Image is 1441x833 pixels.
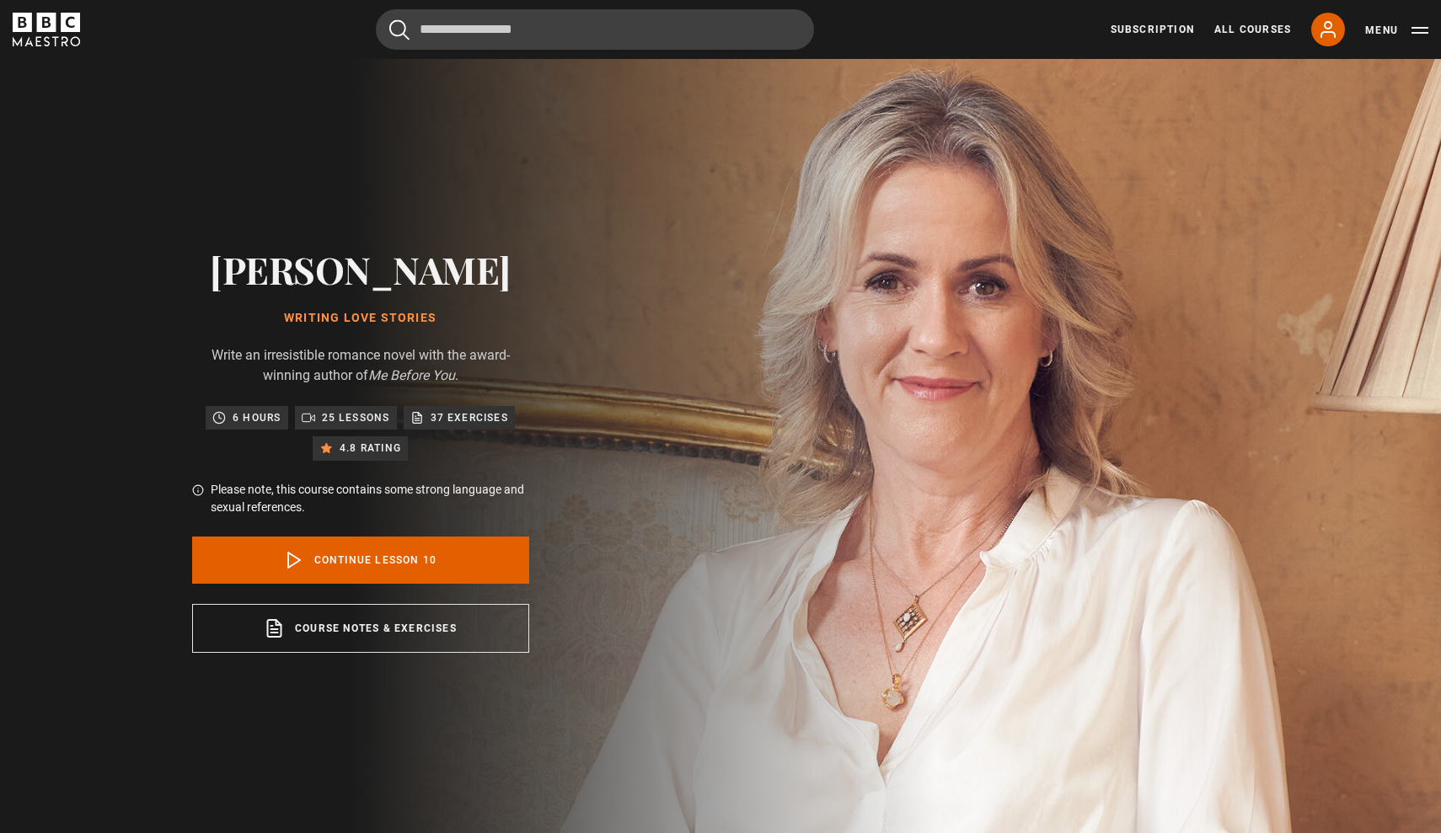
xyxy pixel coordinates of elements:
a: Subscription [1111,22,1194,37]
a: Continue lesson 10 [192,537,529,584]
svg: BBC Maestro [13,13,80,46]
p: Please note, this course contains some strong language and sexual references. [211,481,529,516]
p: 37 exercises [431,409,508,426]
p: 6 hours [233,409,281,426]
input: Search [376,9,814,50]
p: 4.8 rating [340,440,401,457]
h2: [PERSON_NAME] [192,248,529,291]
button: Toggle navigation [1365,22,1428,39]
p: 25 lessons [322,409,390,426]
a: All Courses [1214,22,1291,37]
p: Write an irresistible romance novel with the award-winning author of . [192,345,529,386]
i: Me Before You [368,367,455,383]
h1: Writing Love Stories [192,312,529,325]
a: Course notes & exercises [192,604,529,653]
button: Submit the search query [389,19,410,40]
